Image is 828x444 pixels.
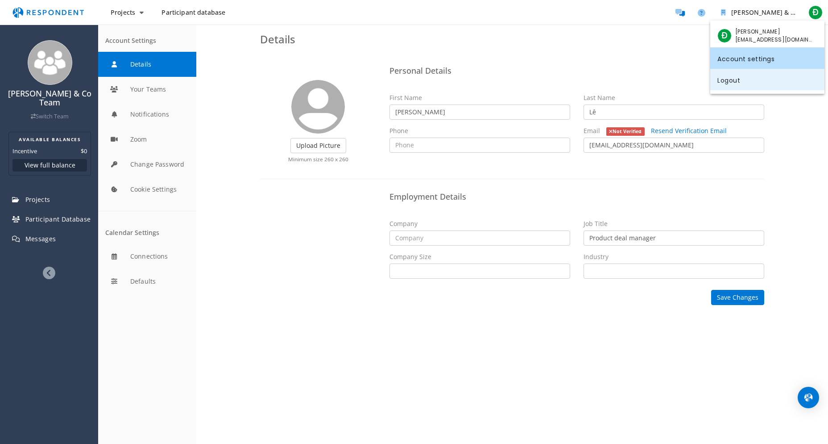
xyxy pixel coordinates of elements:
span: Đ [717,29,732,43]
a: Logout [710,69,824,90]
div: Open Intercom Messenger [798,387,819,408]
span: [EMAIL_ADDRESS][DOMAIN_NAME] [735,36,813,44]
a: Account settings [710,47,824,69]
span: [PERSON_NAME] [735,28,813,36]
